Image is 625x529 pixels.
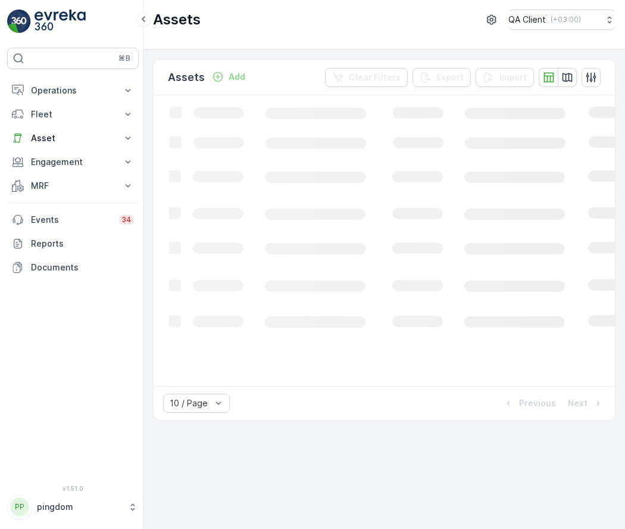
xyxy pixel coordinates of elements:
img: logo_light-DOdMpM7g.png [35,10,86,33]
p: Asset [31,132,115,144]
p: MRF [31,180,115,192]
button: Fleet [7,102,139,126]
p: Clear Filters [349,71,401,83]
button: Clear Filters [325,68,408,87]
p: 34 [121,215,132,225]
button: Export [412,68,471,87]
p: QA Client [508,14,546,26]
button: Import [476,68,534,87]
p: Operations [31,85,115,97]
p: Events [31,214,112,226]
p: Next [568,397,587,409]
a: Events34 [7,208,139,232]
p: Reports [31,238,134,250]
p: Assets [153,10,201,29]
button: PPpingdom [7,494,139,519]
button: Operations [7,79,139,102]
p: Fleet [31,108,115,120]
button: QA Client(+03:00) [508,10,615,30]
p: Documents [31,262,134,273]
button: Asset [7,126,139,150]
p: ( +03:00 ) [551,15,581,24]
img: logo [7,10,31,33]
a: Reports [7,232,139,256]
p: Export [436,71,464,83]
button: Previous [501,396,557,410]
p: ⌘B [118,54,130,63]
button: Engagement [7,150,139,174]
button: Add [207,70,250,84]
div: PP [10,497,29,516]
p: Previous [519,397,556,409]
button: MRF [7,174,139,198]
p: Assets [168,69,205,86]
button: Next [567,396,605,410]
p: Add [229,71,245,83]
p: Import [499,71,527,83]
p: pingdom [37,501,122,513]
p: Engagement [31,156,115,168]
a: Documents [7,256,139,279]
span: v 1.51.0 [7,485,139,492]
